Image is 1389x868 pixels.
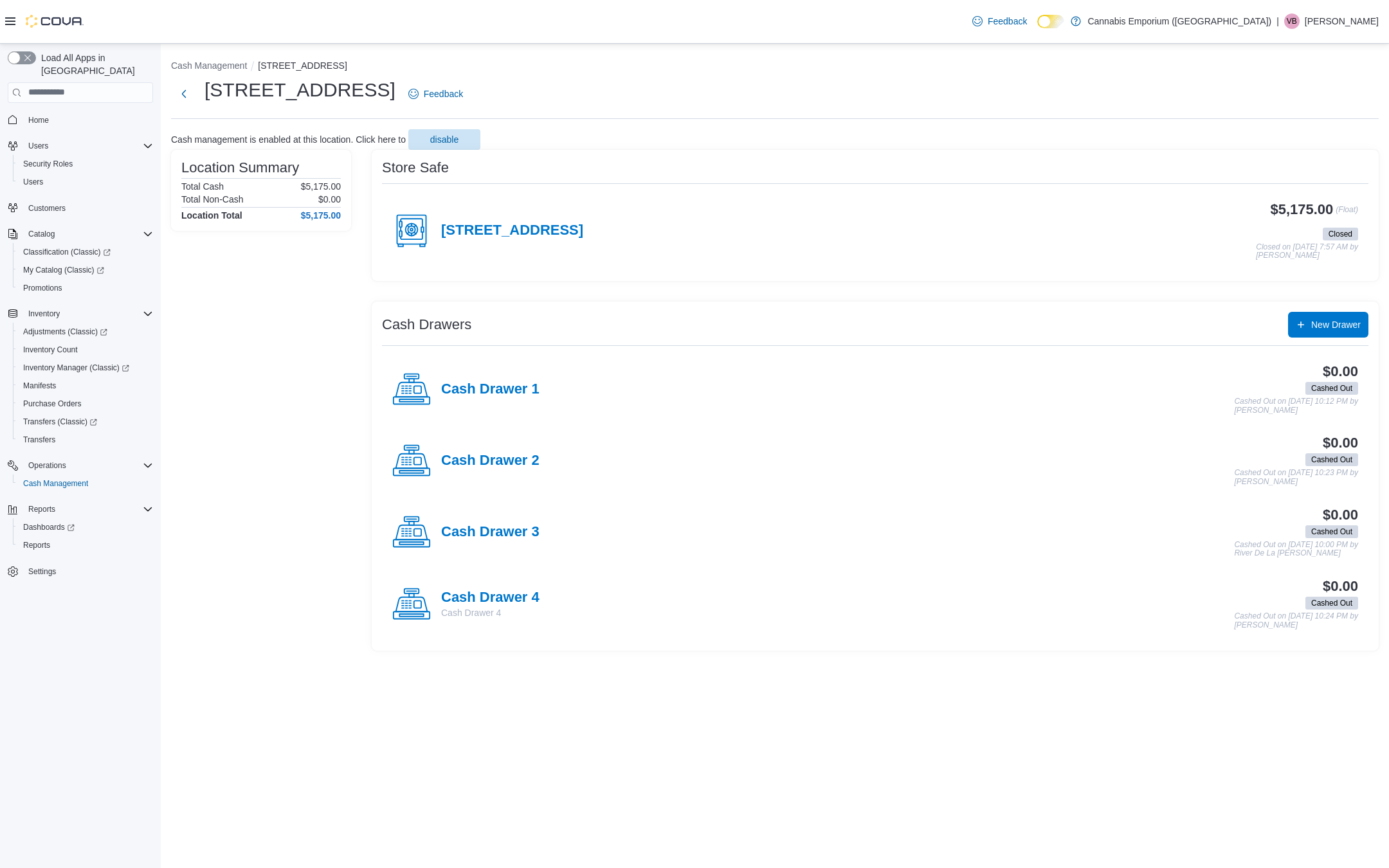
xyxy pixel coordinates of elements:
[1323,579,1358,594] h3: $0.00
[967,8,1032,34] a: Feedback
[1329,228,1352,240] span: Closed
[23,201,71,216] a: Customers
[23,478,88,489] span: Cash Management
[181,160,299,176] h3: Location Summary
[13,395,158,413] button: Purchase Orders
[1311,383,1352,394] span: Cashed Out
[18,324,113,339] a: Adjustments (Classic)
[1311,526,1352,538] span: Cashed Out
[23,502,153,517] span: Reports
[23,564,61,579] a: Settings
[23,345,78,355] span: Inventory Count
[171,134,406,145] p: Cash management is enabled at this location. Click here to
[13,243,158,261] a: Classification (Classic)
[23,502,60,517] button: Reports
[1311,318,1361,331] span: New Drawer
[23,200,153,216] span: Customers
[23,247,111,257] span: Classification (Classic)
[28,229,55,239] span: Catalog
[23,522,75,532] span: Dashboards
[1311,454,1352,466] span: Cashed Out
[23,177,43,187] span: Users
[18,174,48,190] a: Users
[3,457,158,475] button: Operations
[13,536,158,554] button: Reports
[26,15,84,28] img: Cova
[28,309,60,319] span: Inventory
[23,540,50,550] span: Reports
[18,360,134,375] a: Inventory Manager (Classic)
[1323,507,1358,523] h3: $0.00
[204,77,395,103] h1: [STREET_ADDRESS]
[1305,597,1358,610] span: Cashed Out
[23,381,56,391] span: Manifests
[1087,14,1271,29] p: Cannabis Emporium ([GEOGRAPHIC_DATA])
[13,413,158,431] a: Transfers (Classic)
[1234,469,1358,486] p: Cashed Out on [DATE] 10:23 PM by [PERSON_NAME]
[441,524,540,541] h4: Cash Drawer 3
[18,244,153,260] span: Classification (Classic)
[23,363,129,373] span: Inventory Manager (Classic)
[408,129,480,150] button: disable
[23,159,73,169] span: Security Roles
[13,518,158,536] a: Dashboards
[18,538,153,553] span: Reports
[18,432,153,448] span: Transfers
[18,360,153,375] span: Inventory Manager (Classic)
[23,265,104,275] span: My Catalog (Classic)
[23,226,60,242] button: Catalog
[18,520,80,535] a: Dashboards
[28,115,49,125] span: Home
[1311,597,1352,609] span: Cashed Out
[171,60,247,71] button: Cash Management
[8,105,153,615] nav: Complex example
[13,377,158,395] button: Manifests
[3,305,158,323] button: Inventory
[23,399,82,409] span: Purchase Orders
[36,51,153,77] span: Load All Apps in [GEOGRAPHIC_DATA]
[1305,14,1379,29] p: [PERSON_NAME]
[181,210,242,221] h4: Location Total
[3,199,158,217] button: Customers
[403,81,468,107] a: Feedback
[1323,435,1358,451] h3: $0.00
[1256,243,1358,260] p: Closed on [DATE] 7:57 AM by [PERSON_NAME]
[23,435,55,445] span: Transfers
[1305,453,1358,466] span: Cashed Out
[1336,202,1358,225] p: (Float)
[23,458,71,473] button: Operations
[13,173,158,191] button: Users
[13,323,158,341] a: Adjustments (Classic)
[424,87,463,100] span: Feedback
[1234,397,1358,415] p: Cashed Out on [DATE] 10:12 PM by [PERSON_NAME]
[13,431,158,449] button: Transfers
[18,476,153,491] span: Cash Management
[18,342,83,357] a: Inventory Count
[18,244,116,260] a: Classification (Classic)
[23,563,153,579] span: Settings
[1037,15,1064,28] input: Dark Mode
[441,381,540,398] h4: Cash Drawer 1
[382,317,471,332] h3: Cash Drawers
[28,504,55,514] span: Reports
[1271,202,1334,217] h3: $5,175.00
[1305,382,1358,395] span: Cashed Out
[382,160,449,176] h3: Store Safe
[3,111,158,129] button: Home
[13,155,158,173] button: Security Roles
[3,500,158,518] button: Reports
[18,324,153,339] span: Adjustments (Classic)
[13,341,158,359] button: Inventory Count
[318,194,341,204] p: $0.00
[301,210,341,221] h4: $5,175.00
[23,138,53,154] button: Users
[18,378,61,393] a: Manifests
[18,520,153,535] span: Dashboards
[23,138,153,154] span: Users
[1287,14,1297,29] span: VB
[18,538,55,553] a: Reports
[13,359,158,377] a: Inventory Manager (Classic)
[28,566,56,577] span: Settings
[18,262,109,278] a: My Catalog (Classic)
